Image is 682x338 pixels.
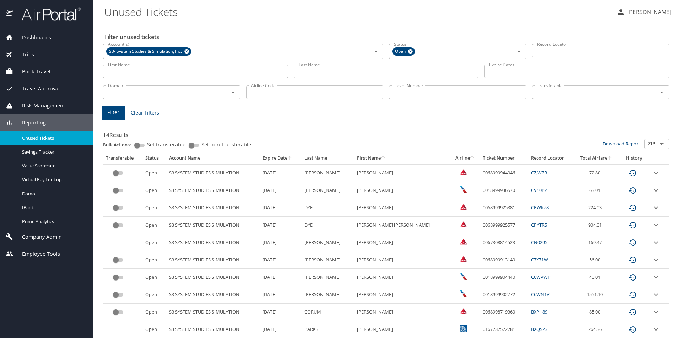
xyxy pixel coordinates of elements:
[480,217,528,234] td: 0068999925577
[460,186,467,193] img: American Airlines
[354,164,450,182] td: [PERSON_NAME]
[147,142,185,147] span: Set transferable
[574,217,619,234] td: 904.01
[354,217,450,234] td: [PERSON_NAME] [PERSON_NAME]
[460,168,467,176] img: Delta Airlines
[531,170,547,176] a: CZJW7B
[302,251,354,269] td: [PERSON_NAME]
[460,203,467,210] img: Delta Airlines
[652,169,660,177] button: expand row
[652,256,660,264] button: expand row
[302,269,354,286] td: [PERSON_NAME]
[302,217,354,234] td: DYE
[652,221,660,229] button: expand row
[354,182,450,199] td: [PERSON_NAME]
[574,286,619,304] td: 1551.10
[201,142,251,147] span: Set non-transferable
[22,204,85,211] span: IBank
[450,152,480,164] th: Airline
[260,234,302,251] td: [DATE]
[142,286,166,304] td: Open
[392,47,415,56] div: Open
[480,164,528,182] td: 0068999944046
[102,106,125,120] button: Filter
[142,199,166,217] td: Open
[166,217,259,234] td: S3 SYSTEM STUDIES SIMULATION
[652,186,660,195] button: expand row
[142,182,166,199] td: Open
[260,269,302,286] td: [DATE]
[302,286,354,304] td: [PERSON_NAME]
[574,164,619,182] td: 72.80
[302,199,354,217] td: DYE
[354,269,450,286] td: [PERSON_NAME]
[166,286,259,304] td: S3 SYSTEM STUDIES SIMULATION
[260,164,302,182] td: [DATE]
[531,274,551,280] a: C6WVWP
[574,251,619,269] td: 56.00
[354,286,450,304] td: [PERSON_NAME]
[260,199,302,217] td: [DATE]
[531,204,549,211] a: CPWKZ8
[531,187,547,193] a: CV10PZ
[13,51,34,59] span: Trips
[107,108,119,117] span: Filter
[574,304,619,321] td: 85.00
[460,255,467,262] img: Delta Airlines
[574,269,619,286] td: 40.01
[166,199,259,217] td: S3 SYSTEM STUDIES SIMULATION
[22,218,85,225] span: Prime Analytics
[354,234,450,251] td: [PERSON_NAME]
[260,182,302,199] td: [DATE]
[460,221,467,228] img: Delta Airlines
[381,156,386,161] button: sort
[531,309,547,315] a: BXPH89
[106,47,191,56] div: S3- System Studies & Simulation, Inc.
[652,273,660,282] button: expand row
[574,199,619,217] td: 224.03
[166,251,259,269] td: S3 SYSTEM STUDIES SIMULATION
[260,152,302,164] th: Expire Date
[652,238,660,247] button: expand row
[166,304,259,321] td: S3 SYSTEM STUDIES SIMULATION
[625,8,671,16] p: [PERSON_NAME]
[104,31,671,43] h2: Filter unused tickets
[13,68,50,76] span: Book Travel
[480,304,528,321] td: 0068998719360
[531,256,548,263] a: C7X71W
[460,238,467,245] img: Delta Airlines
[657,139,667,149] button: Open
[142,152,166,164] th: Status
[22,149,85,155] span: Savings Tracker
[166,269,259,286] td: S3 SYSTEM STUDIES SIMULATION
[354,304,450,321] td: [PERSON_NAME]
[13,34,51,41] span: Dashboards
[531,326,547,332] a: BXQS23
[574,152,619,164] th: Total Airfare
[480,286,528,304] td: 0018999902772
[302,152,354,164] th: Last Name
[354,251,450,269] td: [PERSON_NAME]
[142,217,166,234] td: Open
[106,48,186,55] span: S3- System Studies & Simulation, Inc.
[460,325,467,332] img: United Airlines
[166,152,259,164] th: Account Name
[142,269,166,286] td: Open
[652,204,660,212] button: expand row
[531,291,550,298] a: C6WN1V
[166,164,259,182] td: S3 SYSTEM STUDIES SIMULATION
[142,304,166,321] td: Open
[652,325,660,334] button: expand row
[302,304,354,321] td: CORUM
[354,199,450,217] td: [PERSON_NAME]
[470,156,475,161] button: sort
[619,152,649,164] th: History
[371,46,381,56] button: Open
[13,233,62,241] span: Company Admin
[603,140,640,147] a: Download Report
[22,176,85,183] span: Virtual Pay Lookup
[13,102,65,110] span: Risk Management
[614,6,674,18] button: [PERSON_NAME]
[6,7,14,21] img: icon-airportal.png
[260,251,302,269] td: [DATE]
